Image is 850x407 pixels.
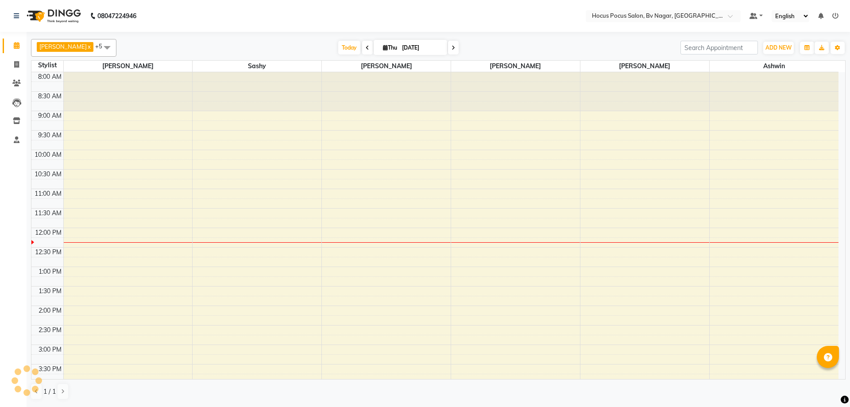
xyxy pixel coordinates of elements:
[37,364,63,374] div: 3:30 PM
[451,61,580,72] span: [PERSON_NAME]
[763,42,794,54] button: ADD NEW
[36,131,63,140] div: 9:30 AM
[36,72,63,81] div: 8:00 AM
[33,150,63,159] div: 10:00 AM
[33,209,63,218] div: 11:30 AM
[399,41,444,54] input: 2025-09-04
[37,345,63,354] div: 3:00 PM
[39,43,87,50] span: [PERSON_NAME]
[381,44,399,51] span: Thu
[33,248,63,257] div: 12:30 PM
[193,61,321,72] span: Sashy
[37,267,63,276] div: 1:00 PM
[43,387,56,396] span: 1 / 1
[31,61,63,70] div: Stylist
[37,306,63,315] div: 2:00 PM
[64,61,193,72] span: [PERSON_NAME]
[36,92,63,101] div: 8:30 AM
[680,41,758,54] input: Search Appointment
[87,43,91,50] a: x
[97,4,136,28] b: 08047224946
[33,228,63,237] div: 12:00 PM
[95,43,109,50] span: +5
[338,41,360,54] span: Today
[580,61,709,72] span: [PERSON_NAME]
[322,61,451,72] span: [PERSON_NAME]
[36,111,63,120] div: 9:00 AM
[33,170,63,179] div: 10:30 AM
[23,4,83,28] img: logo
[37,326,63,335] div: 2:30 PM
[33,189,63,198] div: 11:00 AM
[37,287,63,296] div: 1:30 PM
[710,61,838,72] span: Ashwin
[765,44,792,51] span: ADD NEW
